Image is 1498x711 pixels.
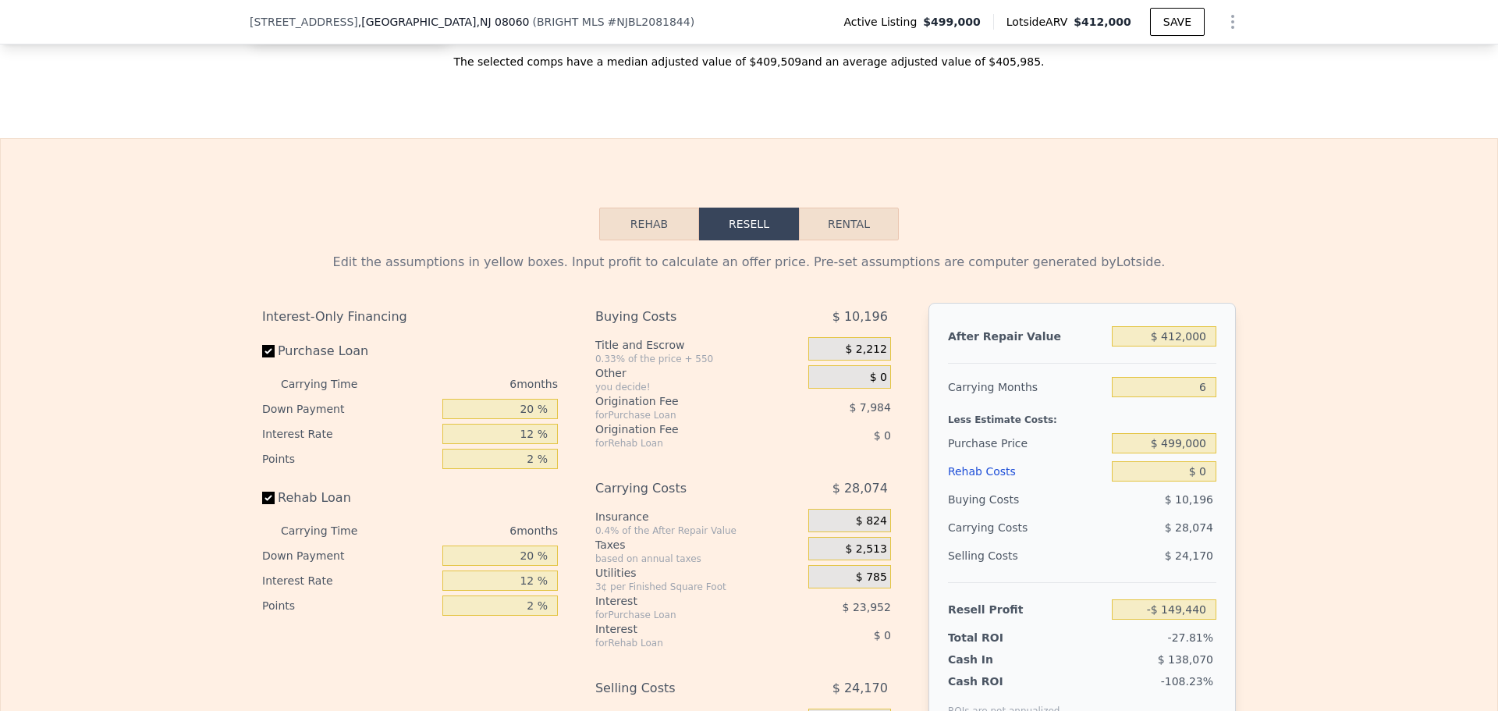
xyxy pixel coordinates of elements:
[595,393,769,409] div: Origination Fee
[281,371,382,396] div: Carrying Time
[845,343,886,357] span: $ 2,212
[262,253,1236,272] div: Edit the assumptions in yellow boxes. Input profit to calculate an offer price. Pre-set assumptio...
[595,409,769,421] div: for Purchase Loan
[595,537,802,553] div: Taxes
[832,303,888,331] span: $ 10,196
[948,630,1045,645] div: Total ROI
[389,518,558,543] div: 6 months
[595,437,769,450] div: for Rehab Loan
[595,593,769,609] div: Interest
[1168,631,1213,644] span: -27.81%
[870,371,887,385] span: $ 0
[595,475,769,503] div: Carrying Costs
[948,373,1106,401] div: Carrying Months
[608,16,690,28] span: # NJBL2081844
[262,492,275,504] input: Rehab Loan
[262,543,436,568] div: Down Payment
[948,674,1060,689] div: Cash ROI
[849,401,890,414] span: $ 7,984
[595,337,802,353] div: Title and Escrow
[699,208,799,240] button: Resell
[845,542,886,556] span: $ 2,513
[1165,521,1213,534] span: $ 28,074
[948,322,1106,350] div: After Repair Value
[832,674,888,702] span: $ 24,170
[281,518,382,543] div: Carrying Time
[595,365,802,381] div: Other
[250,41,1248,69] div: The selected comps have a median adjusted value of $409,509 and an average adjusted value of $405...
[595,421,769,437] div: Origination Fee
[948,485,1106,514] div: Buying Costs
[948,595,1106,624] div: Resell Profit
[1165,549,1213,562] span: $ 24,170
[262,484,436,512] label: Rehab Loan
[595,621,769,637] div: Interest
[262,446,436,471] div: Points
[856,571,887,585] span: $ 785
[595,553,802,565] div: based on annual taxes
[843,601,891,613] span: $ 23,952
[948,401,1216,429] div: Less Estimate Costs:
[1006,14,1074,30] span: Lotside ARV
[923,14,981,30] span: $499,000
[1217,6,1248,37] button: Show Options
[599,208,699,240] button: Rehab
[595,637,769,649] div: for Rehab Loan
[843,14,923,30] span: Active Listing
[595,609,769,621] div: for Purchase Loan
[250,14,358,30] span: [STREET_ADDRESS]
[595,381,802,393] div: you decide!
[537,16,605,28] span: BRIGHT MLS
[1161,675,1213,688] span: -108.23%
[948,542,1106,570] div: Selling Costs
[262,593,436,618] div: Points
[533,14,695,30] div: ( )
[832,475,888,503] span: $ 28,074
[948,652,1045,667] div: Cash In
[262,568,436,593] div: Interest Rate
[1074,16,1131,28] span: $412,000
[948,514,1045,542] div: Carrying Costs
[262,337,436,365] label: Purchase Loan
[389,371,558,396] div: 6 months
[856,514,887,528] span: $ 824
[595,353,802,365] div: 0.33% of the price + 550
[874,429,891,442] span: $ 0
[1165,493,1213,506] span: $ 10,196
[595,524,802,537] div: 0.4% of the After Repair Value
[1158,653,1213,666] span: $ 138,070
[948,457,1106,485] div: Rehab Costs
[595,303,769,331] div: Buying Costs
[262,396,436,421] div: Down Payment
[799,208,899,240] button: Rental
[595,509,802,524] div: Insurance
[874,629,891,642] span: $ 0
[595,674,769,702] div: Selling Costs
[1150,8,1205,36] button: SAVE
[262,421,436,446] div: Interest Rate
[262,345,275,357] input: Purchase Loan
[476,16,529,28] span: , NJ 08060
[262,303,558,331] div: Interest-Only Financing
[595,565,802,581] div: Utilities
[948,429,1106,457] div: Purchase Price
[595,581,802,593] div: 3¢ per Finished Square Foot
[358,14,530,30] span: , [GEOGRAPHIC_DATA]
